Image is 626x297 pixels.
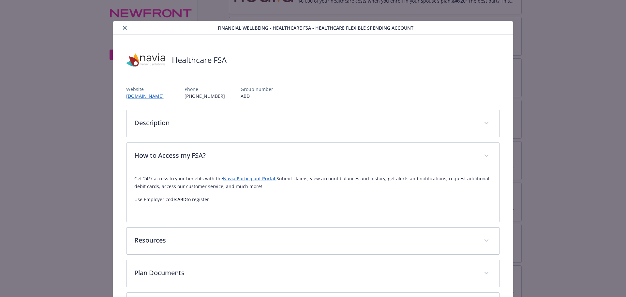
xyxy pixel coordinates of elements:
button: close [121,24,129,32]
div: How to Access my FSA? [127,170,500,222]
p: ABD [241,93,273,99]
span: Financial Wellbeing - Healthcare FSA - Healthcare Flexible Spending Account [218,24,413,31]
a: Navia Participant Portal. [223,175,276,182]
div: Resources [127,228,500,254]
p: Group number [241,86,273,93]
p: [PHONE_NUMBER] [185,93,225,99]
strong: ABD [177,196,186,202]
h2: Healthcare FSA [172,54,227,66]
div: Description [127,110,500,137]
p: Resources [134,235,476,245]
div: How to Access my FSA? [127,143,500,170]
img: Navia Benefit Solutions [126,50,165,70]
p: How to Access my FSA? [134,151,476,160]
p: Use Employer code: to register [134,196,492,203]
p: Phone [185,86,225,93]
a: [DOMAIN_NAME] [126,93,169,99]
p: Description [134,118,476,128]
div: Plan Documents [127,260,500,287]
p: Get 24/7 access to your benefits with the Submit claims, view account balances and history, get a... [134,175,492,190]
p: Plan Documents [134,268,476,278]
p: Website [126,86,169,93]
